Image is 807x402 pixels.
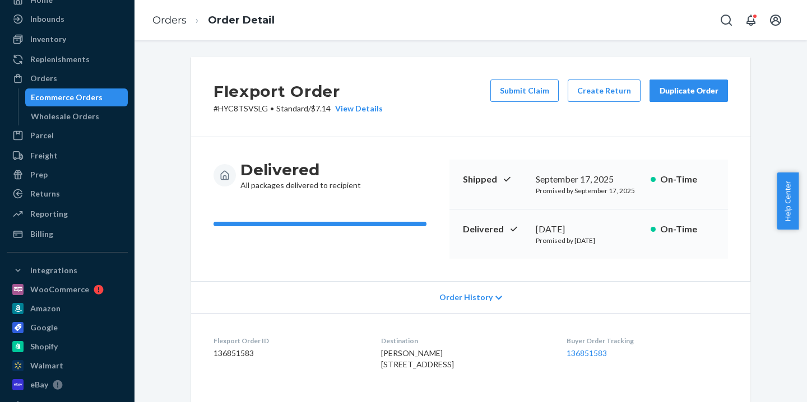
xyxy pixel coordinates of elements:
[30,303,61,314] div: Amazon
[30,341,58,352] div: Shopify
[30,130,54,141] div: Parcel
[764,9,787,31] button: Open account menu
[7,166,128,184] a: Prep
[536,223,642,236] div: [DATE]
[490,80,559,102] button: Submit Claim
[240,160,361,180] h3: Delivered
[208,14,275,26] a: Order Detail
[270,104,274,113] span: •
[30,208,68,219] div: Reporting
[7,127,128,144] a: Parcel
[7,338,128,356] a: Shopify
[25,88,128,106] a: Ecommerce Orders
[25,107,128,125] a: Wholesale Orders
[650,80,728,102] button: Duplicate Order
[439,292,493,303] span: Order History
[7,69,128,87] a: Orders
[331,103,383,114] button: View Details
[30,265,77,276] div: Integrations
[30,228,53,240] div: Billing
[30,169,48,180] div: Prep
[276,104,308,113] span: Standard
[30,54,90,65] div: Replenishments
[463,173,527,186] p: Shipped
[152,14,187,26] a: Orders
[536,173,642,186] div: September 17, 2025
[777,172,799,230] button: Help Center
[240,160,361,191] div: All packages delivered to recipient
[31,111,99,122] div: Wholesale Orders
[567,336,728,345] dt: Buyer Order Tracking
[30,284,89,295] div: WooCommerce
[7,205,128,223] a: Reporting
[740,9,762,31] button: Open notifications
[7,225,128,243] a: Billing
[463,223,527,236] p: Delivered
[30,188,60,199] div: Returns
[30,379,48,390] div: eBay
[567,348,607,358] a: 136851583
[7,185,128,203] a: Returns
[536,186,642,195] p: Promised by September 17, 2025
[7,10,128,28] a: Inbounds
[214,336,363,345] dt: Flexport Order ID
[214,103,383,114] p: # HYC8TSVSLG / $7.14
[30,322,58,333] div: Google
[381,348,454,369] span: [PERSON_NAME] [STREET_ADDRESS]
[7,357,128,375] a: Walmart
[30,150,58,161] div: Freight
[659,85,718,96] div: Duplicate Order
[715,9,738,31] button: Open Search Box
[143,4,284,37] ol: breadcrumbs
[30,73,57,84] div: Orders
[7,147,128,165] a: Freight
[214,80,383,103] h2: Flexport Order
[536,236,642,245] p: Promised by [DATE]
[7,50,128,68] a: Replenishments
[660,173,715,186] p: On-Time
[30,34,66,45] div: Inventory
[7,319,128,336] a: Google
[660,223,715,236] p: On-Time
[381,336,548,345] dt: Destination
[7,30,128,48] a: Inventory
[7,376,128,394] a: eBay
[7,261,128,279] button: Integrations
[214,348,363,359] dd: 136851583
[7,281,128,298] a: WooCommerce
[31,92,103,103] div: Ecommerce Orders
[30,360,63,371] div: Walmart
[7,300,128,317] a: Amazon
[30,13,64,25] div: Inbounds
[568,80,641,102] button: Create Return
